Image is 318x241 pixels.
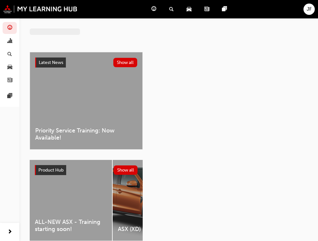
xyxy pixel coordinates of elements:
[113,160,195,241] a: ASX (XD)
[199,3,217,16] a: news-icon
[7,228,12,236] span: next-icon
[7,25,12,31] span: guage-icon
[35,127,137,141] span: Priority Service Training: Now Available!
[146,3,164,16] a: guage-icon
[187,5,191,13] span: car-icon
[307,5,312,13] span: JF
[7,38,12,44] span: chart-icon
[35,165,138,175] a: Product HubShow all
[303,4,315,15] button: JF
[114,165,138,175] button: Show all
[7,65,12,70] span: car-icon
[7,51,12,57] span: search-icon
[217,3,235,16] a: pages-icon
[118,225,190,233] span: ASX (XD)
[30,160,112,241] a: ALL-NEW ASX - Training starting soon!
[164,3,181,16] a: search-icon
[39,60,63,65] span: Latest News
[35,58,137,68] a: Latest NewsShow all
[222,5,227,13] span: pages-icon
[151,5,156,13] span: guage-icon
[113,58,138,67] button: Show all
[204,5,209,13] span: news-icon
[7,93,12,99] span: pages-icon
[35,218,107,233] span: ALL-NEW ASX - Training starting soon!
[7,78,12,83] span: news-icon
[38,167,64,173] span: Product Hub
[181,3,199,16] a: car-icon
[169,5,174,13] span: search-icon
[3,5,77,13] img: mmal
[30,52,143,150] a: Latest NewsShow allPriority Service Training: Now Available!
